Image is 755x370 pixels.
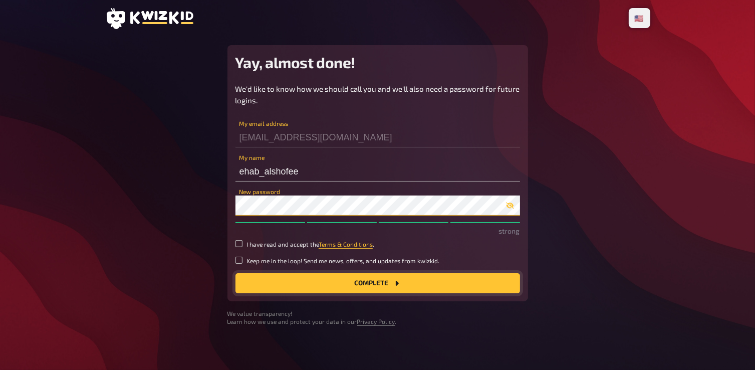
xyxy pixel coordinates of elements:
a: Terms & Conditions [319,241,373,248]
small: We value transparency! Learn how we use and protect your data in our . [227,309,528,326]
small: I have read and accept the . [246,240,374,249]
input: My email address [235,127,520,147]
p: We'd like to know how we should call you and we'll also need a password for future logins. [235,83,520,106]
a: Privacy Policy [357,318,395,325]
li: 🇺🇸 [631,10,648,26]
small: Keep me in the loop! Send me news, offers, and updates from kwizkid. [246,257,439,265]
button: Complete [235,273,520,293]
p: strong [235,226,520,236]
h2: Yay, almost done! [235,53,520,71]
input: My name [235,161,520,181]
